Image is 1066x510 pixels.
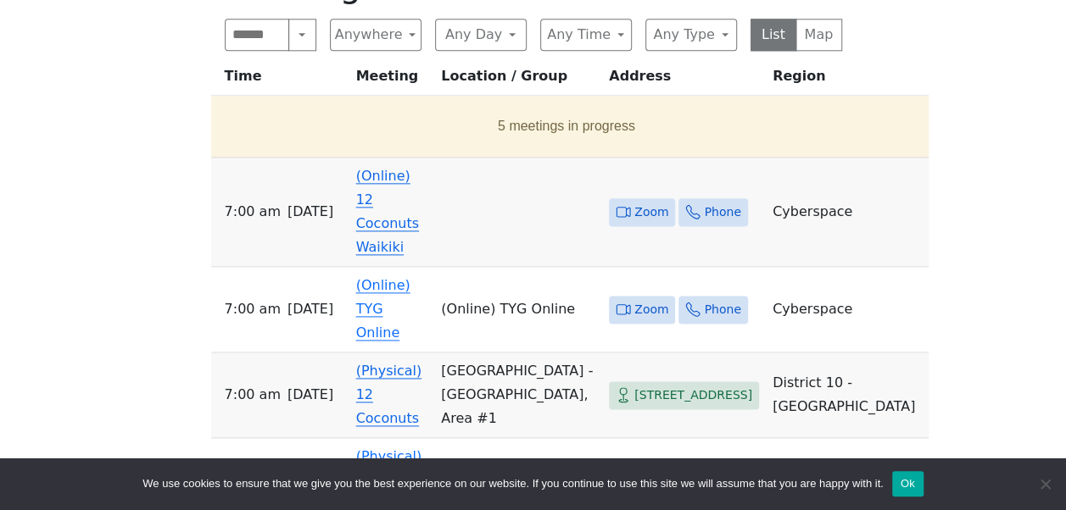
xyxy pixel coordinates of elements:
[434,64,602,96] th: Location / Group
[766,64,929,96] th: Region
[288,19,315,51] button: Search
[356,277,410,341] a: (Online) TYG Online
[225,19,290,51] input: Search
[218,103,916,150] button: 5 meetings in progress
[330,19,421,51] button: Anywhere
[356,363,422,426] a: (Physical) 12 Coconuts
[634,385,752,406] span: [STREET_ADDRESS]
[211,64,349,96] th: Time
[142,475,883,492] span: We use cookies to ensure that we give you the best experience on our website. If you continue to ...
[892,471,924,496] button: Ok
[434,267,602,352] td: (Online) TYG Online
[645,19,737,51] button: Any Type
[704,202,740,223] span: Phone
[434,352,602,438] td: [GEOGRAPHIC_DATA] - [GEOGRAPHIC_DATA], Area #1
[634,299,668,320] span: Zoom
[602,64,766,96] th: Address
[1036,475,1053,492] span: No
[287,297,333,321] span: [DATE]
[356,168,419,255] a: (Online) 12 Coconuts Waikiki
[287,383,333,407] span: [DATE]
[766,352,929,438] td: District 10 - [GEOGRAPHIC_DATA]
[766,267,929,352] td: Cyberspace
[287,200,333,224] span: [DATE]
[795,19,842,51] button: Map
[766,158,929,267] td: Cyberspace
[540,19,632,51] button: Any Time
[751,19,797,51] button: List
[349,64,435,96] th: Meeting
[225,383,281,407] span: 7:00 AM
[435,19,527,51] button: Any Day
[634,202,668,223] span: Zoom
[225,297,281,321] span: 7:00 AM
[225,200,281,224] span: 7:00 AM
[704,299,740,320] span: Phone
